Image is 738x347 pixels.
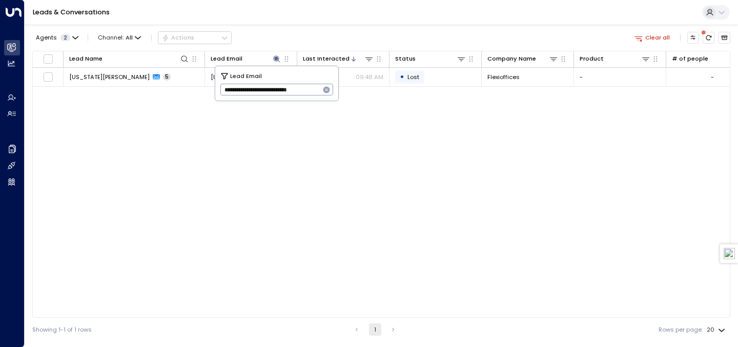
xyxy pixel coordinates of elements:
[400,70,404,84] div: •
[487,54,536,64] div: Company Name
[580,54,604,64] div: Product
[687,32,699,44] button: Customize
[631,32,673,43] button: Clear all
[33,8,110,16] a: Leads & Conversations
[162,34,194,41] div: Actions
[163,73,171,81] span: 5
[395,54,466,64] div: Status
[407,73,419,81] span: Lost
[356,73,383,81] p: 09:48 AM
[369,323,381,336] button: page 1
[36,35,57,41] span: Agents
[707,323,727,336] div: 20
[487,73,520,81] span: Flexioffices
[580,54,650,64] div: Product
[69,73,150,81] span: Georgia Brown
[43,72,53,82] span: Toggle select row
[303,54,374,64] div: Last Interacted
[395,54,416,64] div: Status
[703,32,714,44] span: There are new threads available. Refresh the grid to view the latest updates.
[211,54,281,64] div: Lead Email
[230,71,262,81] span: Lead Email
[350,323,400,336] nav: pagination navigation
[32,32,81,43] button: Agents2
[69,54,189,64] div: Lead Name
[32,325,92,334] div: Showing 1-1 of 1 rows
[211,54,242,64] div: Lead Email
[672,54,708,64] div: # of people
[659,325,703,334] label: Rows per page:
[43,54,53,64] span: Toggle select all
[158,31,232,44] button: Actions
[487,54,558,64] div: Company Name
[303,54,350,64] div: Last Interacted
[60,34,70,41] span: 2
[158,31,232,44] div: Button group with a nested menu
[95,32,145,43] span: Channel:
[211,73,291,81] span: georgia.brown@flexioffices.com
[574,68,666,86] td: -
[126,34,133,41] span: All
[95,32,145,43] button: Channel:All
[69,54,102,64] div: Lead Name
[711,73,714,81] div: -
[719,32,730,44] button: Archived Leads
